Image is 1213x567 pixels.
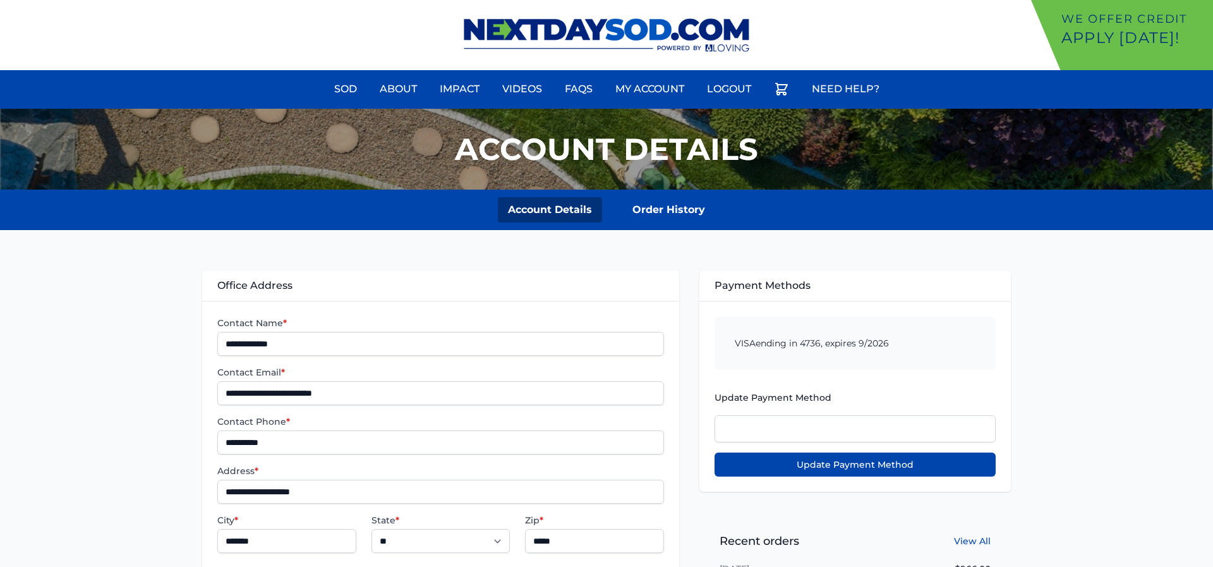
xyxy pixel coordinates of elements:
a: Sod [327,74,365,104]
a: Need Help? [804,74,887,104]
h2: Recent orders [720,532,799,550]
div: Office Address [202,271,679,301]
a: Videos [495,74,550,104]
a: My Account [608,74,692,104]
a: View All [954,535,991,547]
div: Payment Methods [699,271,1011,301]
span: Update Payment Method [715,392,831,403]
button: Update Payment Method [715,453,996,477]
label: City [217,514,356,527]
a: FAQs [557,74,600,104]
label: Address [217,465,664,477]
label: Contact Name [217,317,664,329]
label: State [371,514,510,527]
h1: Account Details [455,134,758,164]
label: Contact Email [217,366,664,379]
a: Account Details [498,197,602,223]
a: Logout [699,74,759,104]
p: Apply [DATE]! [1061,28,1208,48]
label: Contact Phone [217,415,664,428]
a: About [372,74,425,104]
iframe: Secure payment input frame [720,424,990,434]
span: Update Payment Method [797,458,914,471]
a: Order History [622,197,715,223]
div: ending in 4736, expires 9/2026 [715,317,996,370]
p: We offer Credit [1061,10,1208,28]
span: visa [735,338,756,349]
a: Impact [432,74,487,104]
label: Zip [525,514,664,527]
